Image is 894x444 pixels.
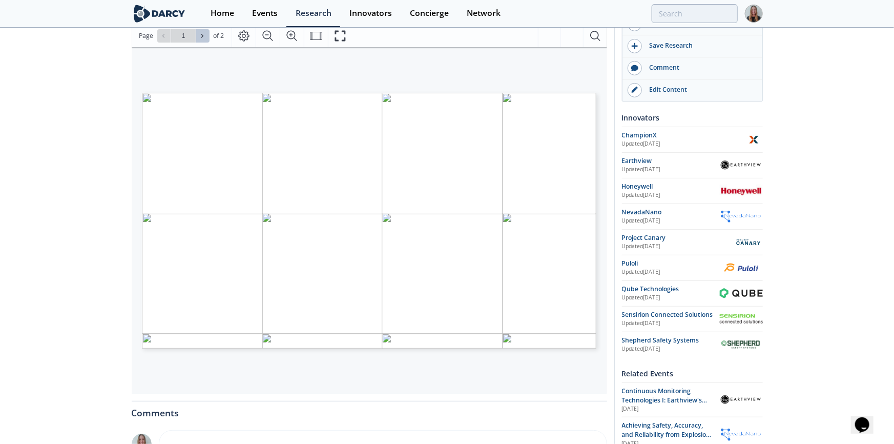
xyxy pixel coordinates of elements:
div: Project Canary [622,233,734,243]
div: Innovators [622,109,763,127]
div: Updated [DATE] [622,268,720,276]
div: Network [467,9,501,17]
div: Updated [DATE] [622,166,720,174]
div: Updated [DATE] [622,345,720,353]
img: Puloli [720,260,763,275]
div: Earthview [622,156,720,166]
img: Profile [745,5,763,23]
div: [DATE] [622,405,713,413]
img: Project Canary [734,233,763,251]
div: Innovators [349,9,392,17]
div: Updated [DATE] [622,191,720,199]
div: Updated [DATE] [622,319,720,328]
div: Home [211,9,234,17]
div: Sensirion Connected Solutions [622,310,720,319]
a: NevadaNano Updated[DATE] NevadaNano [622,208,763,226]
input: Advanced Search [652,4,738,23]
div: Comment [642,63,757,72]
div: Related Events [622,365,763,382]
a: Puloli Updated[DATE] Puloli [622,259,763,277]
div: Puloli [622,259,720,268]
div: ChampionX [622,131,745,140]
div: Research [296,9,331,17]
a: Continuous Monitoring Technologies I: Earthview's Low Cost Solution [DATE] Earthview [622,387,763,414]
iframe: chat widget [851,403,884,434]
img: Earthview [720,159,763,170]
a: Project Canary Updated[DATE] Project Canary [622,233,763,251]
img: Earthview [720,394,763,405]
img: Qube Technologies [720,288,763,298]
div: Edit Content [642,85,757,94]
a: Shepherd Safety Systems Updated[DATE] Shepherd Safety Systems [622,336,763,354]
img: Honeywell [720,185,763,197]
a: Honeywell Updated[DATE] Honeywell [622,182,763,200]
a: Sensirion Connected Solutions Updated[DATE] Sensirion Connected Solutions [622,310,763,328]
img: NevadaNano [720,428,763,441]
div: Concierge [410,9,449,17]
img: Shepherd Safety Systems [720,339,763,350]
a: Edit Content [622,79,762,101]
div: Save Research [642,41,757,50]
img: Sensirion Connected Solutions [720,314,763,324]
div: Events [252,9,278,17]
img: ChampionX [745,131,763,149]
div: Shepherd Safety Systems [622,336,720,345]
a: Qube Technologies Updated[DATE] Qube Technologies [622,285,763,302]
div: Comments [132,401,607,418]
a: Earthview Updated[DATE] Earthview [622,156,763,174]
div: Updated [DATE] [622,243,734,251]
img: NevadaNano [720,210,763,223]
div: Qube Technologies [622,285,720,294]
a: ChampionX Updated[DATE] ChampionX [622,131,763,149]
div: NevadaNano [622,208,720,217]
div: Updated [DATE] [622,140,745,148]
div: Honeywell [622,182,720,191]
img: logo-wide.svg [132,5,188,23]
div: Updated [DATE] [622,217,720,225]
div: Updated [DATE] [622,294,720,302]
span: Continuous Monitoring Technologies I: Earthview's Low Cost Solution [622,387,708,414]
